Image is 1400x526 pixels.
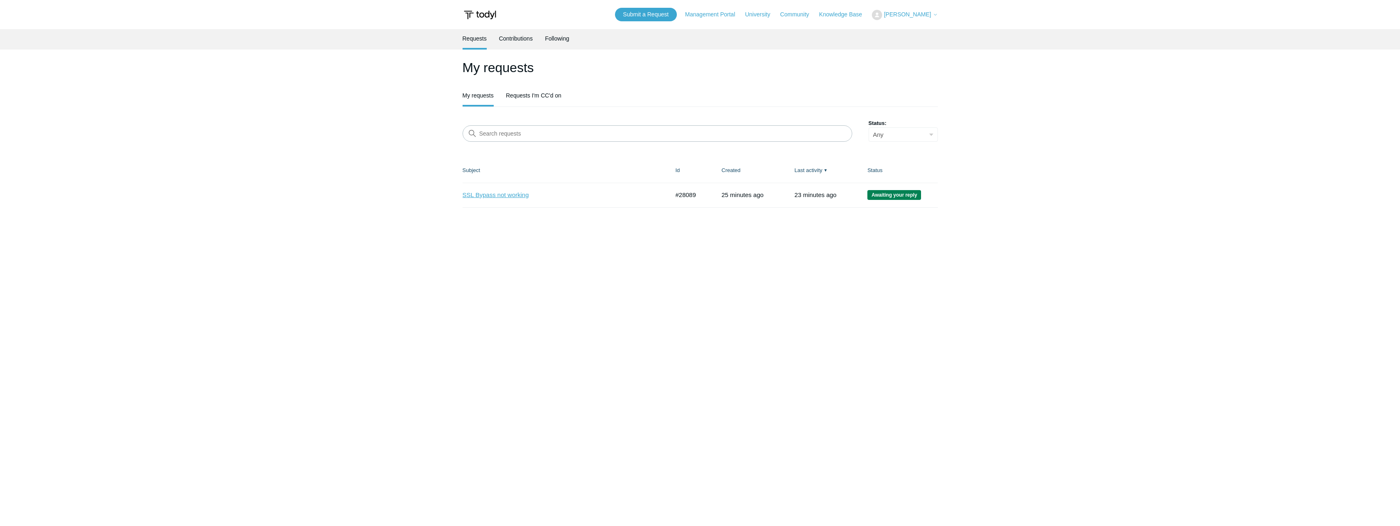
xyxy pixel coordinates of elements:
[872,10,937,20] button: [PERSON_NAME]
[463,158,667,183] th: Subject
[722,167,740,173] a: Created
[545,29,569,48] a: Following
[499,29,533,48] a: Contributions
[819,10,870,19] a: Knowledge Base
[794,167,822,173] a: Last activity▼
[722,191,764,198] time: 09/11/2025, 23:36
[463,125,852,142] input: Search requests
[794,191,837,198] time: 09/11/2025, 23:38
[859,158,937,183] th: Status
[463,29,487,48] a: Requests
[506,86,561,105] a: Requests I'm CC'd on
[685,10,743,19] a: Management Portal
[667,158,714,183] th: Id
[824,167,828,173] span: ▼
[463,190,657,200] a: SSL Bypass not working
[667,183,714,207] td: #28089
[463,58,938,77] h1: My requests
[463,7,497,23] img: Todyl Support Center Help Center home page
[745,10,778,19] a: University
[463,86,494,105] a: My requests
[615,8,677,21] a: Submit a Request
[884,11,931,18] span: [PERSON_NAME]
[869,119,938,127] label: Status:
[867,190,921,200] span: We are waiting for you to respond
[780,10,817,19] a: Community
